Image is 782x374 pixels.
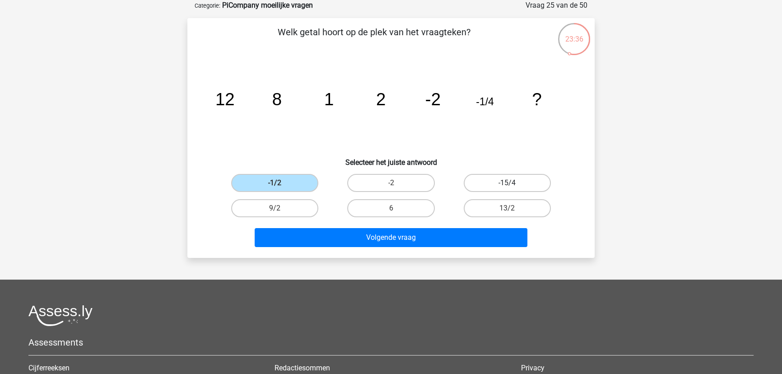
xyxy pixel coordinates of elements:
label: -1/2 [231,174,318,192]
a: Redactiesommen [275,364,330,372]
tspan: 12 [215,89,235,109]
h6: Selecteer het juiste antwoord [202,151,580,167]
tspan: 1 [324,89,334,109]
tspan: 8 [272,89,282,109]
tspan: 2 [376,89,386,109]
h5: Assessments [28,337,754,348]
label: -15/4 [464,174,551,192]
a: Privacy [521,364,545,372]
p: Welk getal hoort op de plek van het vraagteken? [202,25,546,52]
label: 9/2 [231,199,318,217]
button: Volgende vraag [255,228,528,247]
tspan: -1/4 [476,96,494,108]
label: 6 [347,199,434,217]
label: -2 [347,174,434,192]
img: Assessly logo [28,305,93,326]
a: Cijferreeksen [28,364,70,372]
tspan: ? [532,89,541,109]
small: Categorie: [195,2,220,9]
strong: PiCompany moeilijke vragen [222,1,313,9]
tspan: -2 [425,89,441,109]
div: 23:36 [557,22,591,45]
label: 13/2 [464,199,551,217]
